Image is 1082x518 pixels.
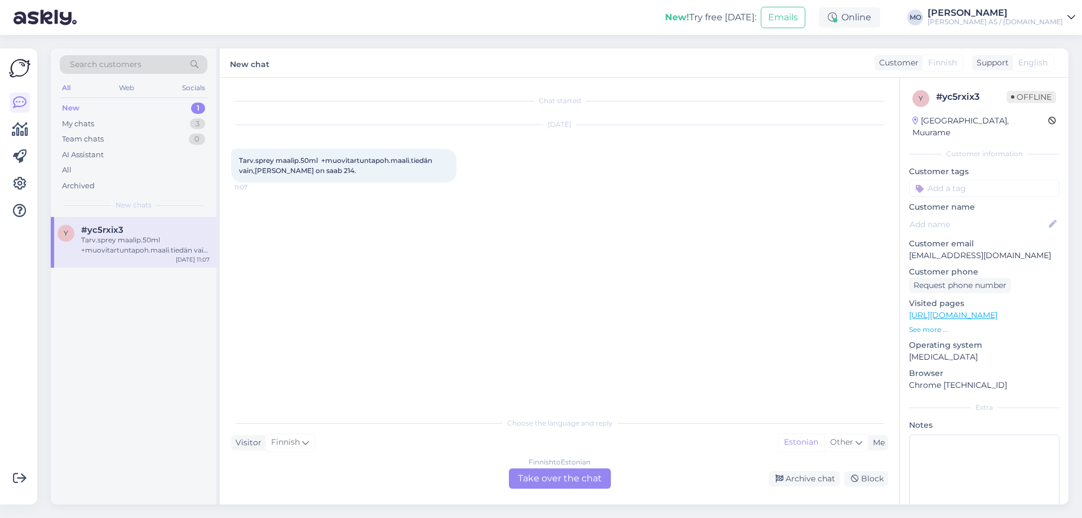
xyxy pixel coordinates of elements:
div: Team chats [62,134,104,145]
div: Web [117,81,136,95]
img: Askly Logo [9,57,30,79]
p: Customer tags [909,166,1059,178]
p: Customer name [909,201,1059,213]
p: Chrome [TECHNICAL_ID] [909,379,1059,391]
div: All [60,81,73,95]
div: 1 [191,103,205,114]
span: English [1018,57,1048,69]
div: # yc5rxix3 [936,90,1006,104]
div: Estonian [778,434,824,451]
div: Finnish to Estonian [529,457,591,467]
span: 11:07 [234,183,277,192]
span: #yc5rxix3 [81,225,123,235]
div: Choose the language and reply [231,418,888,428]
b: New! [665,12,689,23]
p: [MEDICAL_DATA] [909,351,1059,363]
a: [URL][DOMAIN_NAME] [909,310,997,320]
div: Take over the chat [509,468,611,489]
div: MO [907,10,923,25]
label: New chat [230,55,269,70]
div: AI Assistant [62,149,104,161]
div: Chat started [231,96,888,106]
div: Online [819,7,880,28]
span: Finnish [271,436,300,449]
div: All [62,165,72,176]
p: Customer email [909,238,1059,250]
div: Support [972,57,1009,69]
div: Customer [875,57,919,69]
div: [PERSON_NAME] AS / [DOMAIN_NAME] [928,17,1063,26]
span: Tarv.sprey maalip.50ml +muovitartuntapoh.maali.tiedän vain,[PERSON_NAME] on saab 214. [239,156,434,175]
a: [PERSON_NAME][PERSON_NAME] AS / [DOMAIN_NAME] [928,8,1075,26]
div: Me [868,437,885,449]
div: Customer information [909,149,1059,159]
span: Other [830,437,853,447]
span: New chats [116,200,152,210]
span: Finnish [928,57,957,69]
div: [DATE] 11:07 [176,255,210,264]
span: Search customers [70,59,141,70]
div: Request phone number [909,278,1011,293]
div: Tarv.sprey maalip.50ml +muovitartuntapoh.maali.tiedän vain,[PERSON_NAME] on saab 214. [81,235,210,255]
div: Socials [180,81,207,95]
p: Visited pages [909,298,1059,309]
span: y [64,229,68,237]
p: Notes [909,419,1059,431]
div: Archived [62,180,95,192]
p: [EMAIL_ADDRESS][DOMAIN_NAME] [909,250,1059,262]
div: Visitor [231,437,261,449]
button: Emails [761,7,805,28]
div: [DATE] [231,119,888,130]
div: My chats [62,118,94,130]
input: Add name [910,218,1046,231]
div: New [62,103,79,114]
p: See more ... [909,325,1059,335]
input: Add a tag [909,180,1059,197]
div: Extra [909,402,1059,413]
div: [PERSON_NAME] [928,8,1063,17]
div: 3 [190,118,205,130]
p: Customer phone [909,266,1059,278]
span: y [919,94,923,103]
div: [GEOGRAPHIC_DATA], Muurame [912,115,1048,139]
div: Try free [DATE]: [665,11,756,24]
div: Block [844,471,888,486]
div: Archive chat [769,471,840,486]
p: Operating system [909,339,1059,351]
span: Offline [1006,91,1056,103]
div: 0 [189,134,205,145]
p: Browser [909,368,1059,379]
